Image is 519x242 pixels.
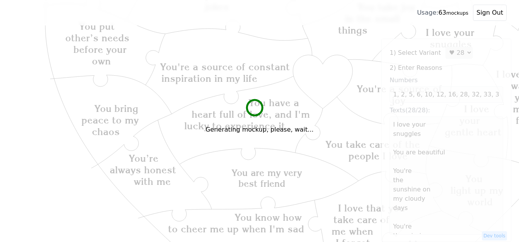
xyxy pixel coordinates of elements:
[446,10,468,16] small: mockups
[206,125,314,134] h6: Generating mockup, please, wait...
[417,9,438,16] span: Usage:
[482,231,507,240] button: Dev tools
[417,8,468,17] div: 63
[473,5,507,21] button: Sign Out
